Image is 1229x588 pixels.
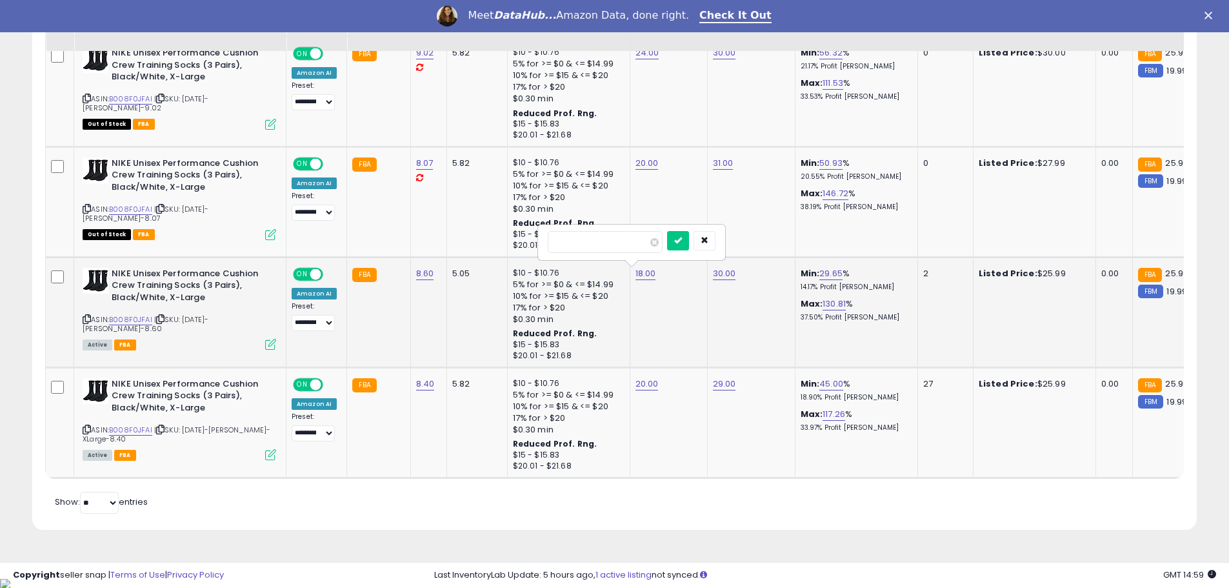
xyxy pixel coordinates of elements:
span: OFF [321,48,342,59]
span: 19.99 [1166,285,1187,298]
div: $0.30 min [513,314,620,325]
a: Privacy Policy [167,569,224,581]
div: 17% for > $20 [513,81,620,93]
div: 17% for > $20 [513,412,620,424]
div: $15 - $15.83 [513,229,620,240]
small: FBA [352,47,376,61]
div: Preset: [292,81,337,110]
div: Amazon AI [292,398,337,410]
small: FBA [352,378,376,392]
a: 1 active listing [595,569,652,581]
a: 130.81 [823,298,846,310]
div: 10% for >= $15 & <= $20 [513,70,620,81]
p: 38.19% Profit [PERSON_NAME] [801,203,908,212]
a: B008F0JFAI [109,425,152,436]
div: $0.30 min [513,93,620,105]
div: 5% for >= $0 & <= $14.99 [513,168,620,180]
div: % [801,298,908,322]
div: 5.05 [452,268,497,279]
p: 14.17% Profit [PERSON_NAME] [801,283,908,292]
span: 25.99 [1165,378,1188,390]
span: 19.99 [1166,175,1187,187]
div: Last InventoryLab Update: 5 hours ago, not synced. [434,569,1216,582]
div: $0.30 min [513,424,620,436]
div: $10 - $10.76 [513,268,620,279]
span: All listings that are currently out of stock and unavailable for purchase on Amazon [83,229,131,240]
div: $30.00 [979,47,1086,59]
span: 25.99 [1165,46,1188,59]
a: 111.53 [823,77,843,90]
div: 2 [923,268,963,279]
small: FBM [1138,174,1163,188]
strong: Copyright [13,569,60,581]
span: All listings currently available for purchase on Amazon [83,450,112,461]
i: DataHub... [494,9,556,21]
a: B008F0JFAI [109,314,152,325]
span: OFF [321,269,342,279]
div: 0.00 [1101,47,1123,59]
a: 9.02 [416,46,434,59]
span: | SKU: [DATE]-[PERSON_NAME]-8.07 [83,204,208,223]
b: Listed Price: [979,378,1037,390]
a: 20.00 [635,378,659,390]
div: $10 - $10.76 [513,378,620,389]
span: ON [294,269,310,279]
div: $15 - $15.83 [513,450,620,461]
b: Min: [801,378,820,390]
div: $10 - $10.76 [513,157,620,168]
div: Amazon AI [292,67,337,79]
div: 5.82 [452,47,497,59]
a: Check It Out [699,9,772,23]
div: $25.99 [979,268,1086,279]
b: Max: [801,298,823,310]
small: FBA [352,268,376,282]
div: Amazon AI [292,177,337,189]
span: 25.99 [1165,157,1188,169]
b: NIKE Unisex Performance Cushion Crew Training Socks (3 Pairs), Black/White, X-Large [112,47,268,86]
small: FBM [1138,285,1163,298]
div: 0.00 [1101,268,1123,279]
b: Max: [801,408,823,420]
div: % [801,47,908,71]
div: 5% for >= $0 & <= $14.99 [513,58,620,70]
span: | SKU: [DATE]-[PERSON_NAME]-9.02 [83,94,208,113]
b: Listed Price: [979,267,1037,279]
img: 41i7UqZ2+nL._SL40_.jpg [83,268,108,294]
div: Preset: [292,412,337,441]
p: 33.53% Profit [PERSON_NAME] [801,92,908,101]
a: 8.60 [416,267,434,280]
div: seller snap | | [13,569,224,582]
div: $27.99 [979,157,1086,169]
p: 33.97% Profit [PERSON_NAME] [801,423,908,432]
span: 19.99 [1166,396,1187,408]
span: ON [294,48,310,59]
div: 0.00 [1101,157,1123,169]
div: Meet Amazon Data, done right. [468,9,689,22]
div: Amazon AI [292,288,337,299]
a: 50.93 [819,157,843,170]
b: NIKE Unisex Performance Cushion Crew Training Socks (3 Pairs), Black/White, X-Large [112,157,268,197]
div: 10% for >= $15 & <= $20 [513,180,620,192]
b: Reduced Prof. Rng. [513,438,597,449]
div: % [801,268,908,292]
span: 25.99 [1165,267,1188,279]
small: FBA [352,157,376,172]
a: 18.00 [635,267,656,280]
span: OFF [321,379,342,390]
span: 19.99 [1166,65,1187,77]
a: 30.00 [713,46,736,59]
b: Min: [801,267,820,279]
div: ASIN: [83,47,276,128]
img: 41i7UqZ2+nL._SL40_.jpg [83,47,108,73]
a: 24.00 [635,46,659,59]
span: | SKU: [DATE]-[PERSON_NAME]-XLarge-8.40 [83,425,271,444]
b: Min: [801,46,820,59]
a: 29.65 [819,267,843,280]
div: ASIN: [83,157,276,239]
div: $20.01 - $21.68 [513,350,620,361]
div: 17% for > $20 [513,192,620,203]
span: FBA [133,119,155,130]
a: 8.07 [416,157,434,170]
div: ASIN: [83,268,276,349]
div: ASIN: [83,378,276,460]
